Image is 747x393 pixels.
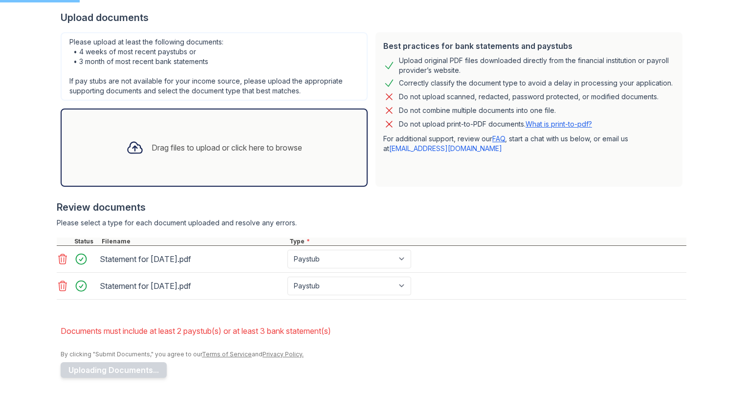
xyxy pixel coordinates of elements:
[287,238,686,245] div: Type
[100,278,284,294] div: Statement for [DATE].pdf
[61,350,686,358] div: By clicking "Submit Documents," you agree to our and
[61,11,686,24] div: Upload documents
[61,32,368,101] div: Please upload at least the following documents: • 4 weeks of most recent paystubs or • 3 month of...
[152,142,302,153] div: Drag files to upload or click here to browse
[72,238,100,245] div: Status
[100,251,284,267] div: Statement for [DATE].pdf
[61,321,686,341] li: Documents must include at least 2 paystub(s) or at least 3 bank statement(s)
[399,91,659,103] div: Do not upload scanned, redacted, password protected, or modified documents.
[399,56,675,75] div: Upload original PDF files downloaded directly from the financial institution or payroll provider’...
[383,40,675,52] div: Best practices for bank statements and paystubs
[100,238,287,245] div: Filename
[57,200,686,214] div: Review documents
[399,77,673,89] div: Correctly classify the document type to avoid a delay in processing your application.
[526,120,592,128] a: What is print-to-pdf?
[202,350,252,358] a: Terms of Service
[399,105,556,116] div: Do not combine multiple documents into one file.
[492,134,505,143] a: FAQ
[263,350,304,358] a: Privacy Policy.
[61,362,167,378] button: Uploading Documents...
[399,119,592,129] p: Do not upload print-to-PDF documents.
[383,134,675,153] p: For additional support, review our , start a chat with us below, or email us at
[389,144,502,153] a: [EMAIL_ADDRESS][DOMAIN_NAME]
[57,218,686,228] div: Please select a type for each document uploaded and resolve any errors.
